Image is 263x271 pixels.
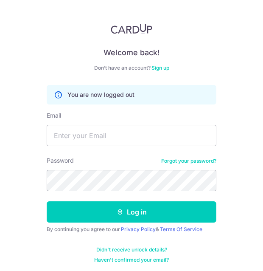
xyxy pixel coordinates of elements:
[121,226,156,232] a: Privacy Policy
[47,125,216,146] input: Enter your Email
[160,226,202,232] a: Terms Of Service
[94,257,169,263] a: Haven't confirmed your email?
[47,226,216,233] div: By continuing you agree to our &
[67,90,134,99] p: You are now logged out
[47,156,74,165] label: Password
[47,65,216,71] div: Don’t have an account?
[47,201,216,223] button: Log in
[161,158,216,164] a: Forgot your password?
[47,48,216,58] h4: Welcome back!
[96,246,167,253] a: Didn't receive unlock details?
[47,111,61,120] label: Email
[111,24,152,34] img: CardUp Logo
[151,65,169,71] a: Sign up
